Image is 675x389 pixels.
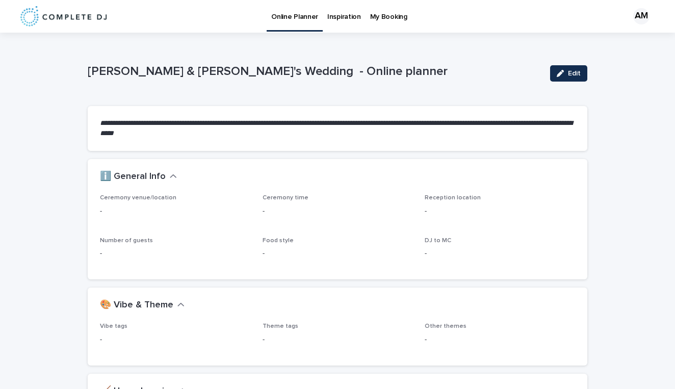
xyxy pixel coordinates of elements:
span: Other themes [425,323,466,329]
span: Edit [568,70,581,77]
p: - [263,334,413,345]
span: Theme tags [263,323,298,329]
span: Ceremony venue/location [100,195,176,201]
p: - [425,334,575,345]
span: Vibe tags [100,323,127,329]
button: Edit [550,65,587,82]
p: - [425,206,575,217]
div: AM [633,8,650,24]
span: Ceremony time [263,195,308,201]
span: Food style [263,238,294,244]
span: Number of guests [100,238,153,244]
button: 🎨 Vibe & Theme [100,300,185,311]
h2: 🎨 Vibe & Theme [100,300,173,311]
p: - [263,248,413,259]
p: - [100,206,250,217]
h2: ℹ️ General Info [100,171,166,183]
span: DJ to MC [425,238,451,244]
p: - [100,248,250,259]
p: - [100,334,250,345]
p: - [263,206,413,217]
button: ℹ️ General Info [100,171,177,183]
p: [PERSON_NAME] & [PERSON_NAME]'s Wedding - Online planner [88,64,542,79]
img: 8nP3zCmvR2aWrOmylPw8 [20,6,107,27]
p: - [425,248,575,259]
span: Reception location [425,195,481,201]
